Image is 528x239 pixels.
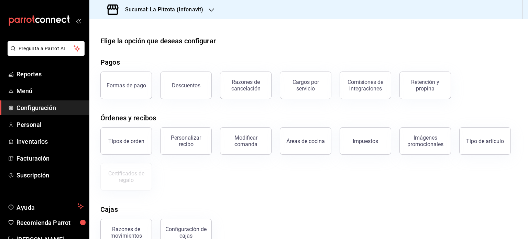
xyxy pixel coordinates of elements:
[224,79,267,92] div: Razones de cancelación
[165,134,207,148] div: Personalizar recibo
[340,72,391,99] button: Comisiones de integraciones
[160,72,212,99] button: Descuentos
[5,50,85,57] a: Pregunta a Parrot AI
[19,45,74,52] span: Pregunta a Parrot AI
[340,127,391,155] button: Impuestos
[100,127,152,155] button: Tipos de orden
[280,127,331,155] button: Áreas de cocina
[76,18,81,23] button: open_drawer_menu
[172,82,200,89] div: Descuentos
[100,57,120,67] div: Pagos
[100,204,118,215] div: Cajas
[165,226,207,239] div: Configuración de cajas
[16,69,84,79] span: Reportes
[399,127,451,155] button: Imágenes promocionales
[16,137,84,146] span: Inventarios
[466,138,504,144] div: Tipo de artículo
[404,79,447,92] div: Retención y propina
[16,202,75,210] span: Ayuda
[100,163,152,191] button: Certificados de regalo
[280,72,331,99] button: Cargos por servicio
[100,72,152,99] button: Formas de pago
[160,127,212,155] button: Personalizar recibo
[105,226,147,239] div: Razones de movimientos
[220,72,272,99] button: Razones de cancelación
[16,103,84,112] span: Configuración
[100,113,156,123] div: Órdenes y recibos
[399,72,451,99] button: Retención y propina
[220,127,272,155] button: Modificar comanda
[224,134,267,148] div: Modificar comanda
[105,170,147,183] div: Certificados de regalo
[107,82,146,89] div: Formas de pago
[100,36,216,46] div: Elige la opción que deseas configurar
[8,41,85,56] button: Pregunta a Parrot AI
[344,79,387,92] div: Comisiones de integraciones
[120,6,203,14] h3: Sucursal: La Pitzota (Infonavit)
[16,154,84,163] span: Facturación
[404,134,447,148] div: Imágenes promocionales
[16,218,84,227] span: Recomienda Parrot
[459,127,511,155] button: Tipo de artículo
[108,138,144,144] div: Tipos de orden
[16,171,84,180] span: Suscripción
[284,79,327,92] div: Cargos por servicio
[353,138,378,144] div: Impuestos
[286,138,325,144] div: Áreas de cocina
[16,86,84,96] span: Menú
[16,120,84,129] span: Personal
